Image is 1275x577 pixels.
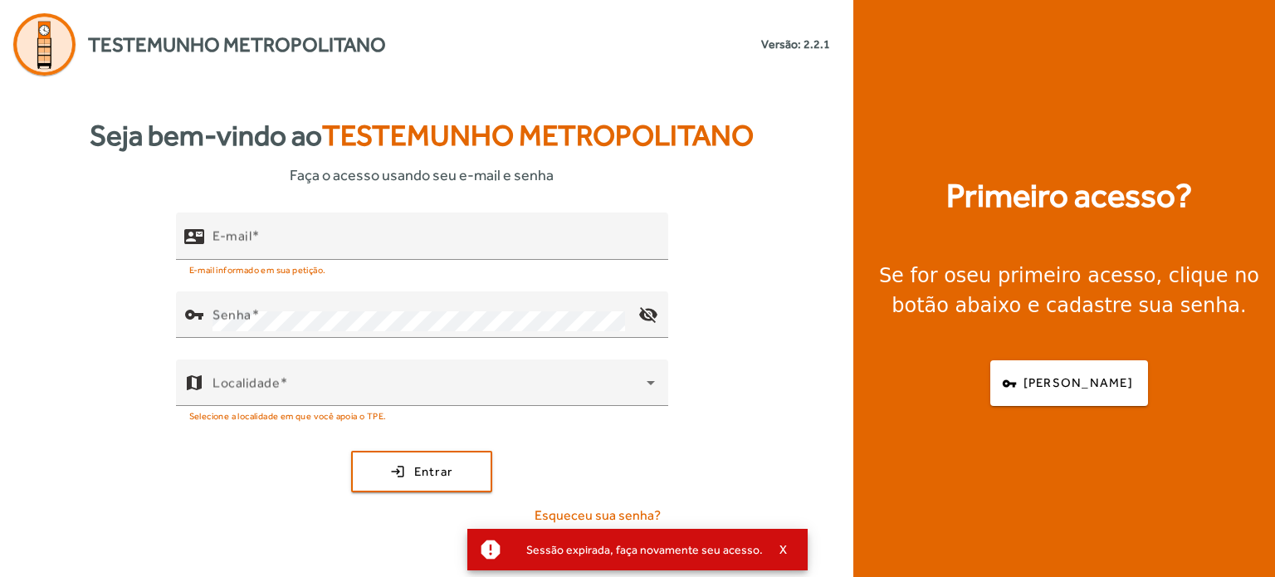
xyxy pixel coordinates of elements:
[946,171,1192,221] strong: Primeiro acesso?
[189,260,326,278] mat-hint: E-mail informado em sua petição.
[1023,374,1133,393] span: [PERSON_NAME]
[513,538,763,561] div: Sessão expirada, faça novamente seu acesso.
[351,451,492,492] button: Entrar
[88,30,386,60] span: Testemunho Metropolitano
[628,295,667,335] mat-icon: visibility_off
[212,228,252,244] mat-label: E-mail
[184,373,204,393] mat-icon: map
[212,375,280,391] mat-label: Localidade
[535,506,661,526] span: Esqueceu sua senha?
[13,13,76,76] img: Logo Agenda
[990,360,1148,406] button: [PERSON_NAME]
[956,264,1156,287] strong: seu primeiro acesso
[90,114,754,158] strong: Seja bem-vindo ao
[184,305,204,325] mat-icon: vpn_key
[414,462,453,482] span: Entrar
[212,307,252,323] mat-label: Senha
[761,36,830,53] small: Versão: 2.2.1
[478,537,503,562] mat-icon: report
[189,406,387,424] mat-hint: Selecione a localidade em que você apoia o TPE.
[322,119,754,152] span: Testemunho Metropolitano
[184,227,204,247] mat-icon: contact_mail
[763,542,804,557] button: X
[290,164,554,186] span: Faça o acesso usando seu e-mail e senha
[779,542,788,557] span: X
[873,261,1265,320] div: Se for o , clique no botão abaixo e cadastre sua senha.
